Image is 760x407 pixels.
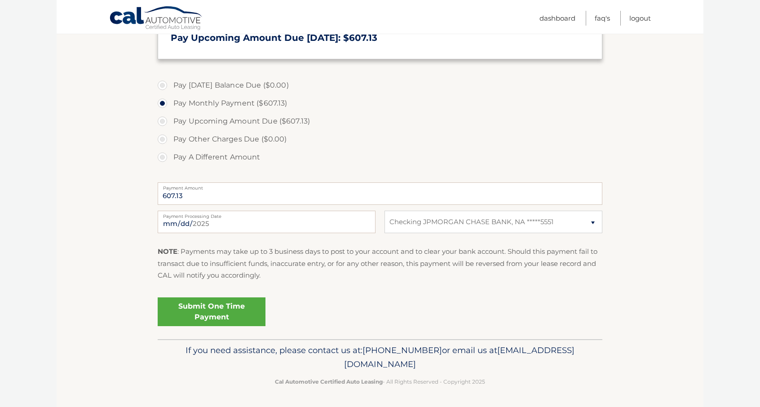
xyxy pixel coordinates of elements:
p: - All Rights Reserved - Copyright 2025 [163,377,597,386]
label: Pay Upcoming Amount Due ($607.13) [158,112,602,130]
h3: Pay Upcoming Amount Due [DATE]: $607.13 [171,32,589,44]
label: Pay [DATE] Balance Due ($0.00) [158,76,602,94]
p: If you need assistance, please contact us at: or email us at [163,343,597,372]
a: Dashboard [539,11,575,26]
strong: NOTE [158,247,177,256]
label: Pay A Different Amount [158,148,602,166]
a: Logout [629,11,651,26]
a: FAQ's [595,11,610,26]
a: Cal Automotive [109,6,203,32]
label: Payment Amount [158,182,602,190]
label: Payment Processing Date [158,211,376,218]
a: Submit One Time Payment [158,297,265,326]
strong: Cal Automotive Certified Auto Leasing [275,378,383,385]
label: Pay Other Charges Due ($0.00) [158,130,602,148]
span: [PHONE_NUMBER] [362,345,442,355]
p: : Payments may take up to 3 business days to post to your account and to clear your bank account.... [158,246,602,281]
label: Pay Monthly Payment ($607.13) [158,94,602,112]
input: Payment Amount [158,182,602,205]
input: Payment Date [158,211,376,233]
